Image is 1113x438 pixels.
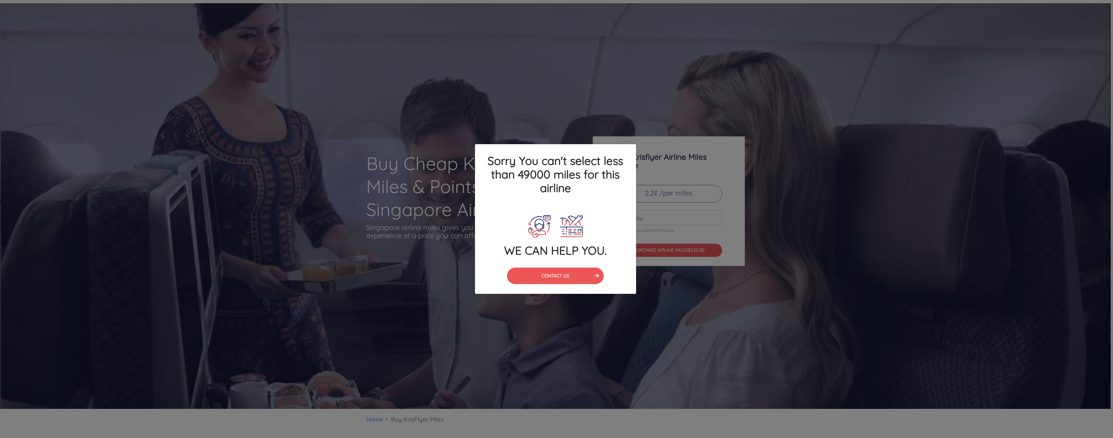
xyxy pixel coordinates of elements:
button: CONTACT US [507,268,604,284]
h4: WE CAN HELP YOU. [475,244,636,257]
a: CONTACT US [507,272,604,279]
h4: Sorry You can't select less than 49000 miles for this airline [475,144,636,204]
img: Plane Ticket [560,215,583,238]
img: Call [528,215,551,238]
